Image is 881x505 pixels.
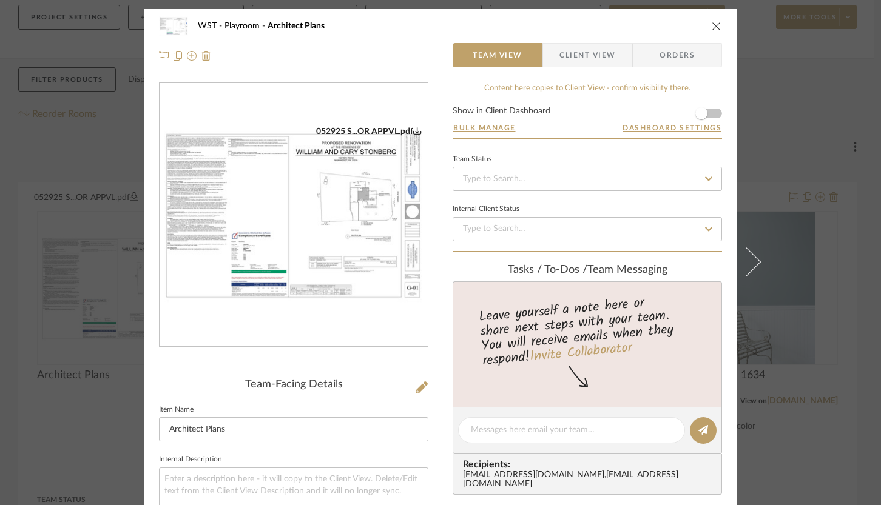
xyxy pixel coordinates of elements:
[463,470,717,490] div: [EMAIL_ADDRESS][DOMAIN_NAME] , [EMAIL_ADDRESS][DOMAIN_NAME]
[159,407,194,413] label: Item Name
[508,264,587,275] span: Tasks / To-Dos /
[316,126,422,137] div: 052925 S...OR APPVL.pdf
[160,126,428,305] img: d8a03ec0-137f-4353-955b-1a9edbbfdd9b_436x436.jpg
[453,156,491,162] div: Team Status
[473,43,522,67] span: Team View
[453,206,519,212] div: Internal Client Status
[198,22,224,30] span: WST
[463,459,717,470] span: Recipients:
[529,338,633,368] a: Invite Collaborator
[159,378,428,392] div: Team-Facing Details
[159,457,222,463] label: Internal Description
[224,22,268,30] span: Playroom
[453,82,722,95] div: Content here copies to Client View - confirm visibility there.
[451,290,724,371] div: Leave yourself a note here or share next steps with your team. You will receive emails when they ...
[559,43,615,67] span: Client View
[159,14,188,38] img: d8a03ec0-137f-4353-955b-1a9edbbfdd9b_48x40.jpg
[711,21,722,32] button: close
[453,167,722,191] input: Type to Search…
[160,126,428,305] div: 0
[646,43,708,67] span: Orders
[201,51,211,61] img: Remove from project
[159,417,428,441] input: Enter Item Name
[622,122,722,133] button: Dashboard Settings
[268,22,325,30] span: Architect Plans
[453,217,722,241] input: Type to Search…
[453,122,516,133] button: Bulk Manage
[453,264,722,277] div: team Messaging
